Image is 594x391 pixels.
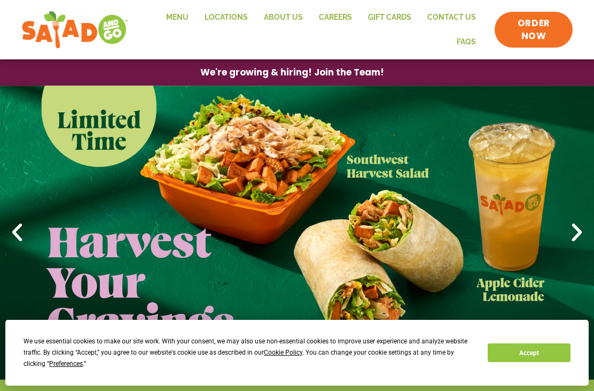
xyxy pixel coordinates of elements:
[49,360,83,367] span: Preferences
[419,5,484,30] a: Contact Us
[158,5,197,30] a: Menu
[5,221,29,244] div: Previous slide
[311,5,360,30] a: Careers
[21,9,129,51] img: new-SAG-logo-768×292
[5,320,589,386] div: Cookie Consent Prompt
[264,349,302,356] span: Cookie Policy
[488,343,570,362] button: Accept
[184,60,400,85] a: We're growing & hiring! Join the Team!
[565,221,589,244] div: Next slide
[256,5,311,30] a: About Us
[24,336,475,370] div: We use essential cookies to make our site work. With your consent, we may also use non-essential ...
[197,5,256,30] a: Locations
[139,5,484,54] nav: Menu
[449,30,484,55] a: FAQs
[505,17,562,43] span: ORDER NOW
[495,12,573,48] a: ORDER NOW
[200,68,384,77] span: We're growing & hiring! Join the Team!
[360,5,419,30] a: GIFT CARDS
